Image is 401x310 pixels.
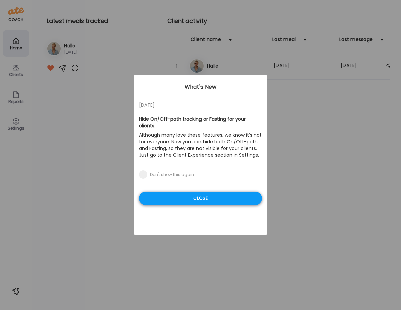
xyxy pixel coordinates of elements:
p: Although many love these features, we know it’s not for everyone. Now you can hide both On/Off-pa... [139,130,262,160]
b: Hide On/Off-path tracking or Fasting for your clients. [139,116,246,129]
div: [DATE] [139,101,262,109]
div: Don't show this again [150,172,194,177]
div: What's New [134,83,267,91]
div: Close [139,192,262,205]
